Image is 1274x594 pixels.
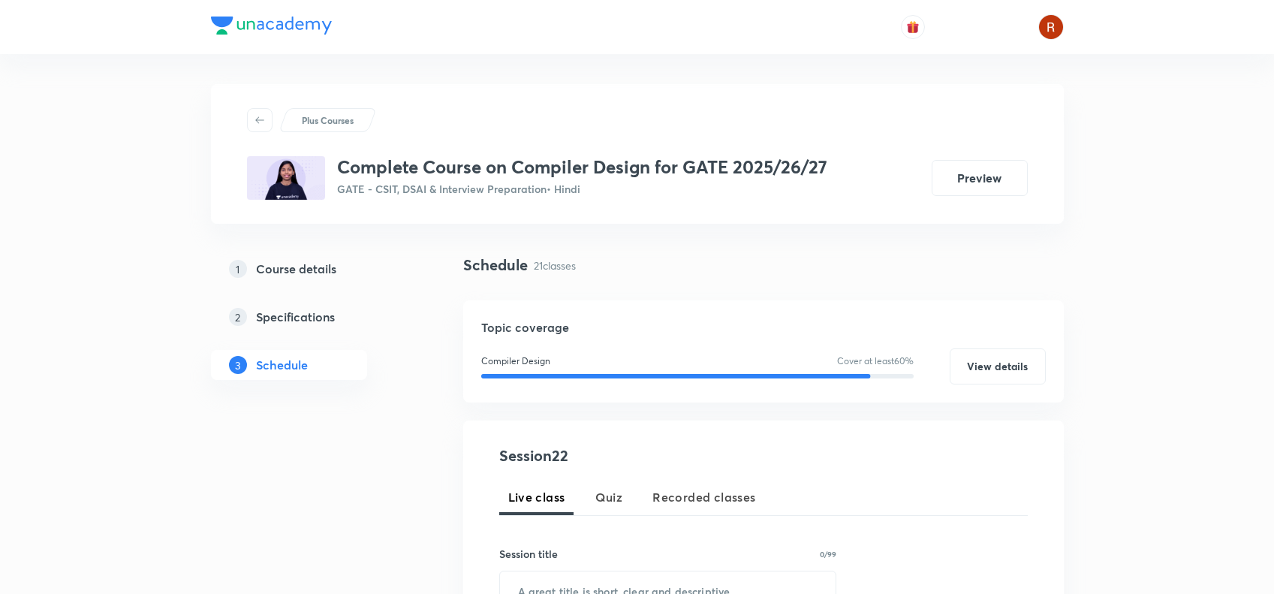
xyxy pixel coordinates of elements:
img: F95F023F-8549-4825-B163-DB2DAACF6035_plus.png [247,156,325,200]
h5: Schedule [256,356,308,374]
a: Company Logo [211,17,332,38]
p: 2 [229,308,247,326]
img: avatar [906,20,920,34]
a: 1Course details [211,254,415,284]
p: Plus Courses [302,113,354,127]
a: 2Specifications [211,302,415,332]
p: 1 [229,260,247,278]
p: 0/99 [820,550,836,558]
span: Live class [508,488,565,506]
p: Compiler Design [481,354,550,368]
button: Preview [932,160,1028,196]
h3: Complete Course on Compiler Design for GATE 2025/26/27 [337,156,827,178]
h5: Course details [256,260,336,278]
p: GATE - CSIT, DSAI & Interview Preparation • Hindi [337,181,827,197]
h5: Topic coverage [481,318,1046,336]
p: 3 [229,356,247,374]
img: Company Logo [211,17,332,35]
h6: Session title [499,546,558,562]
p: 21 classes [534,258,576,273]
button: View details [950,348,1046,384]
button: avatar [901,15,925,39]
h4: Session 22 [499,445,773,467]
span: Recorded classes [652,488,755,506]
img: Rupsha chowdhury [1038,14,1064,40]
h5: Specifications [256,308,335,326]
span: Quiz [595,488,623,506]
h4: Schedule [463,254,528,276]
p: Cover at least 60 % [837,354,914,368]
